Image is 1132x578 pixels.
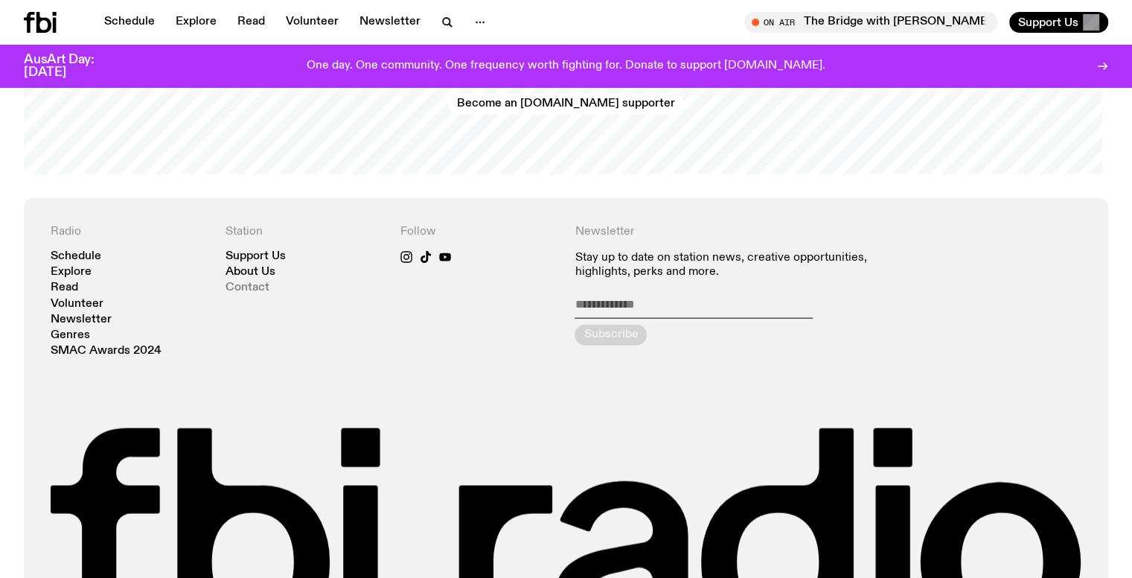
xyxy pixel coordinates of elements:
[228,12,274,33] a: Read
[575,225,906,239] h4: Newsletter
[51,330,90,341] a: Genres
[51,314,112,325] a: Newsletter
[51,225,208,239] h4: Radio
[744,12,997,33] button: On AirThe Bridge with [PERSON_NAME]
[575,325,647,346] button: Subscribe
[51,251,101,262] a: Schedule
[51,346,162,357] a: SMAC Awards 2024
[24,54,119,79] h3: AusArt Day: [DATE]
[51,299,103,310] a: Volunteer
[1009,12,1108,33] button: Support Us
[307,60,825,73] p: One day. One community. One frequency worth fighting for. Donate to support [DOMAIN_NAME].
[226,251,286,262] a: Support Us
[226,225,383,239] h4: Station
[1018,16,1078,29] span: Support Us
[51,282,78,293] a: Read
[95,12,164,33] a: Schedule
[448,94,684,115] a: Become an [DOMAIN_NAME] supporter
[277,12,348,33] a: Volunteer
[167,12,226,33] a: Explore
[351,12,429,33] a: Newsletter
[575,251,906,279] p: Stay up to date on station news, creative opportunities, highlights, perks and more.
[226,282,269,293] a: Contact
[226,267,275,278] a: About Us
[51,267,92,278] a: Explore
[400,225,557,239] h4: Follow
